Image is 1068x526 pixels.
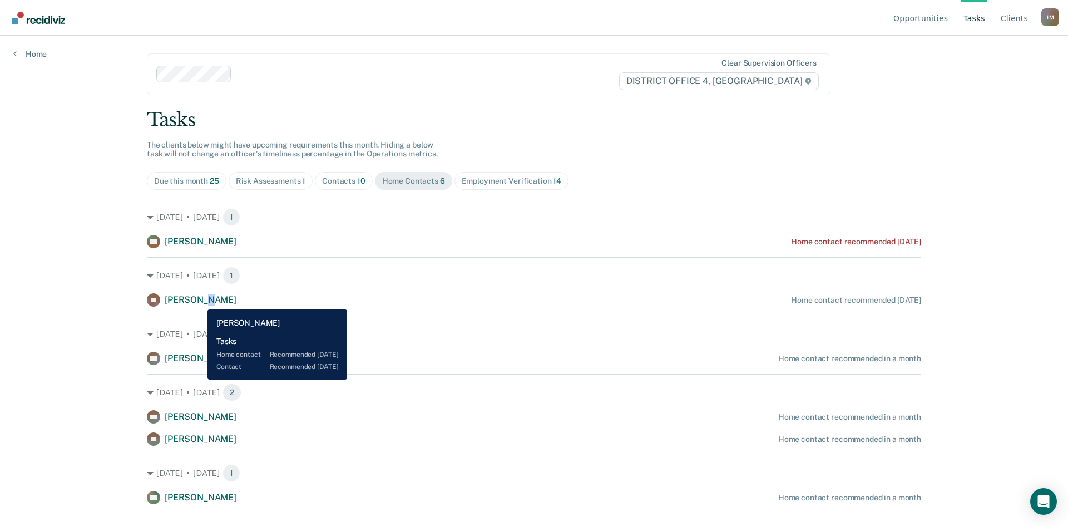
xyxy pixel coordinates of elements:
[165,353,236,363] span: [PERSON_NAME]
[1041,8,1059,26] div: J M
[147,140,438,159] span: The clients below might have upcoming requirements this month. Hiding a below task will not chang...
[147,325,921,343] div: [DATE] • [DATE] 1
[222,464,240,482] span: 1
[462,176,561,186] div: Employment Verification
[1041,8,1059,26] button: Profile dropdown button
[778,354,921,363] div: Home contact recommended in a month
[778,435,921,444] div: Home contact recommended in a month
[778,412,921,422] div: Home contact recommended in a month
[147,464,921,482] div: [DATE] • [DATE] 1
[721,58,816,68] div: Clear supervision officers
[302,176,305,185] span: 1
[165,236,236,247] span: [PERSON_NAME]
[619,72,819,90] span: DISTRICT OFFICE 4, [GEOGRAPHIC_DATA]
[440,176,445,185] span: 6
[210,176,219,185] span: 25
[791,296,921,305] div: Home contact recommended [DATE]
[12,12,65,24] img: Recidiviz
[222,384,241,401] span: 2
[165,411,236,422] span: [PERSON_NAME]
[13,49,47,59] a: Home
[236,176,306,186] div: Risk Assessments
[791,237,921,247] div: Home contact recommended [DATE]
[147,267,921,284] div: [DATE] • [DATE] 1
[222,325,240,343] span: 1
[165,434,236,444] span: [PERSON_NAME]
[778,493,921,503] div: Home contact recommended in a month
[147,109,921,131] div: Tasks
[1030,488,1057,515] div: Open Intercom Messenger
[165,492,236,503] span: [PERSON_NAME]
[382,176,445,186] div: Home Contacts
[147,208,921,226] div: [DATE] • [DATE] 1
[222,208,240,226] span: 1
[154,176,219,186] div: Due this month
[147,384,921,401] div: [DATE] • [DATE] 2
[322,176,365,186] div: Contacts
[357,176,365,185] span: 10
[165,294,236,305] span: [PERSON_NAME]
[553,176,561,185] span: 14
[222,267,240,284] span: 1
